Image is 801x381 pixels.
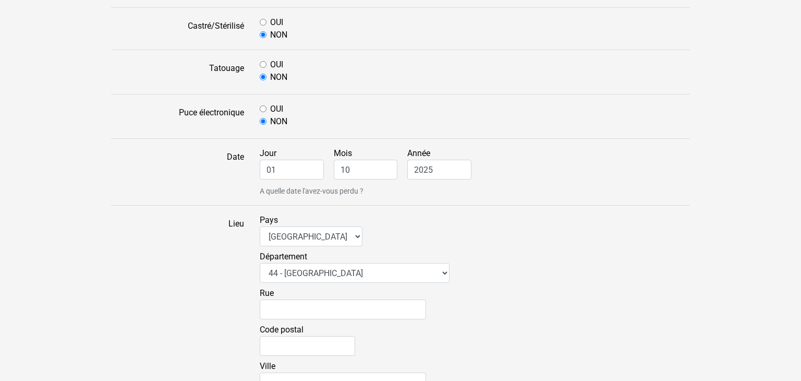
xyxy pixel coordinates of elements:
[270,29,287,41] label: NON
[260,160,324,180] input: Jour
[260,118,266,125] input: NON
[334,147,406,180] label: Mois
[260,336,355,356] input: Code postal
[103,58,252,86] label: Tatouage
[260,324,355,356] label: Code postal
[260,251,450,283] label: Département
[260,227,362,246] select: Pays
[270,16,283,29] label: OUI
[260,74,266,80] input: NON
[103,16,252,41] label: Castré/Stérilisé
[260,105,266,112] input: OUI
[407,147,479,180] label: Année
[260,300,426,319] input: Rue
[103,147,252,197] label: Date
[260,31,266,38] input: NON
[260,147,332,180] label: Jour
[260,214,362,246] label: Pays
[260,19,266,26] input: OUI
[260,61,266,68] input: OUI
[260,263,450,283] select: Département
[260,287,426,319] label: Rue
[270,115,287,128] label: NON
[103,103,252,130] label: Puce électronique
[270,58,283,71] label: OUI
[407,160,471,180] input: Année
[334,160,398,180] input: Mois
[270,71,287,84] label: NON
[270,103,283,115] label: OUI
[260,186,690,197] small: A quelle date l'avez-vous perdu ?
